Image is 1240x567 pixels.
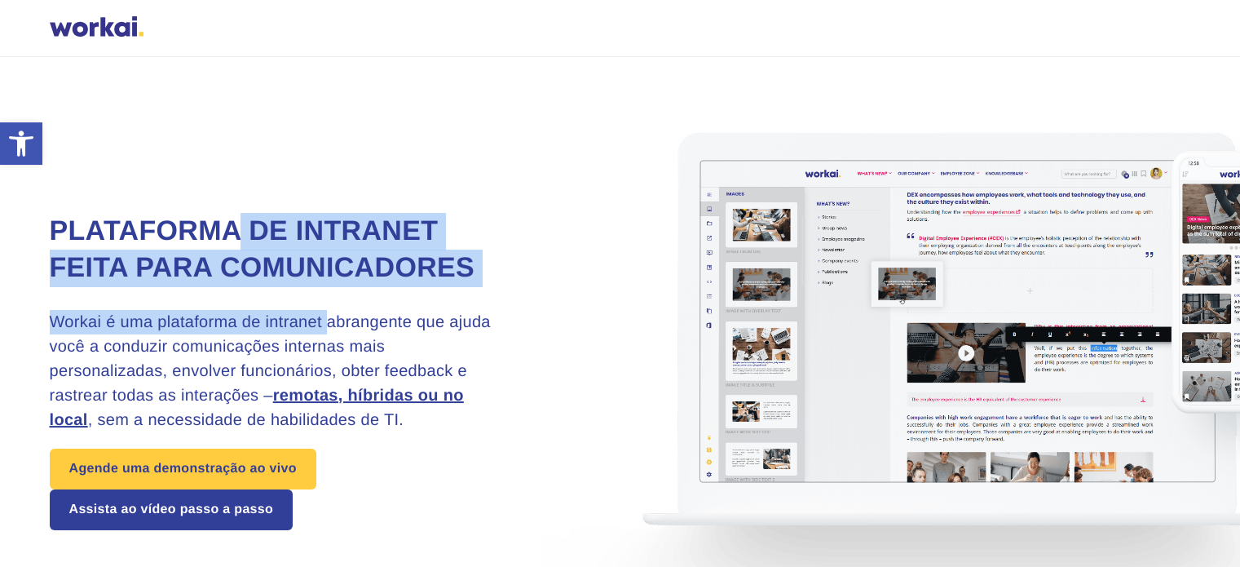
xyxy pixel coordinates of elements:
font: Assista ao vídeo passo a passo [69,503,274,516]
font: , sem a necessidade de habilidades de TI. [88,411,404,429]
a: Assista ao vídeo passo a passo [50,489,293,530]
font: Workai é uma plataforma de intranet abrangente que ajuda você a conduzir comunicações internas ma... [50,313,491,405]
a: Agende uma demonstração ao vivo [50,449,316,489]
font: Plataforma de intranet feita para comunicadores [50,215,474,284]
font: Agende uma demonstração ao vivo [69,462,297,476]
font: remotas, híbridas ou no local [50,387,464,429]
